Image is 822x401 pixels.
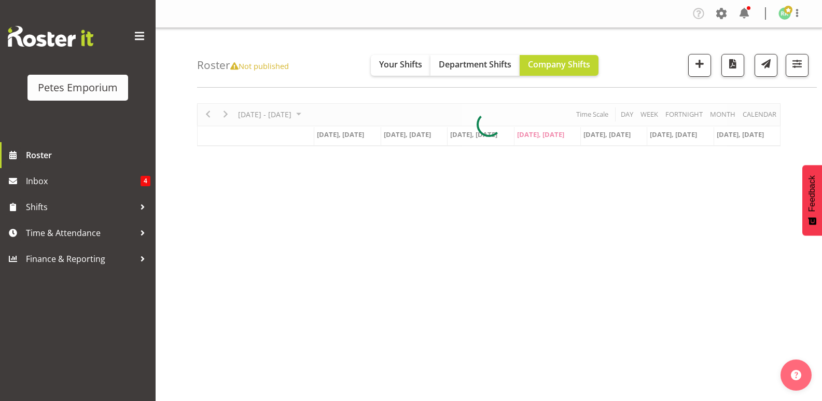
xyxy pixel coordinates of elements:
[8,26,93,47] img: Rosterit website logo
[439,59,511,70] span: Department Shifts
[26,147,150,163] span: Roster
[520,55,598,76] button: Company Shifts
[26,173,141,189] span: Inbox
[786,54,809,77] button: Filter Shifts
[430,55,520,76] button: Department Shifts
[528,59,590,70] span: Company Shifts
[721,54,744,77] button: Download a PDF of the roster according to the set date range.
[230,61,289,71] span: Not published
[38,80,118,95] div: Petes Emporium
[26,251,135,267] span: Finance & Reporting
[802,165,822,236] button: Feedback - Show survey
[26,225,135,241] span: Time & Attendance
[688,54,711,77] button: Add a new shift
[371,55,430,76] button: Your Shifts
[379,59,422,70] span: Your Shifts
[755,54,777,77] button: Send a list of all shifts for the selected filtered period to all rostered employees.
[791,370,801,380] img: help-xxl-2.png
[197,59,289,71] h4: Roster
[26,199,135,215] span: Shifts
[807,175,817,212] span: Feedback
[141,176,150,186] span: 4
[778,7,791,20] img: ruth-robertson-taylor722.jpg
